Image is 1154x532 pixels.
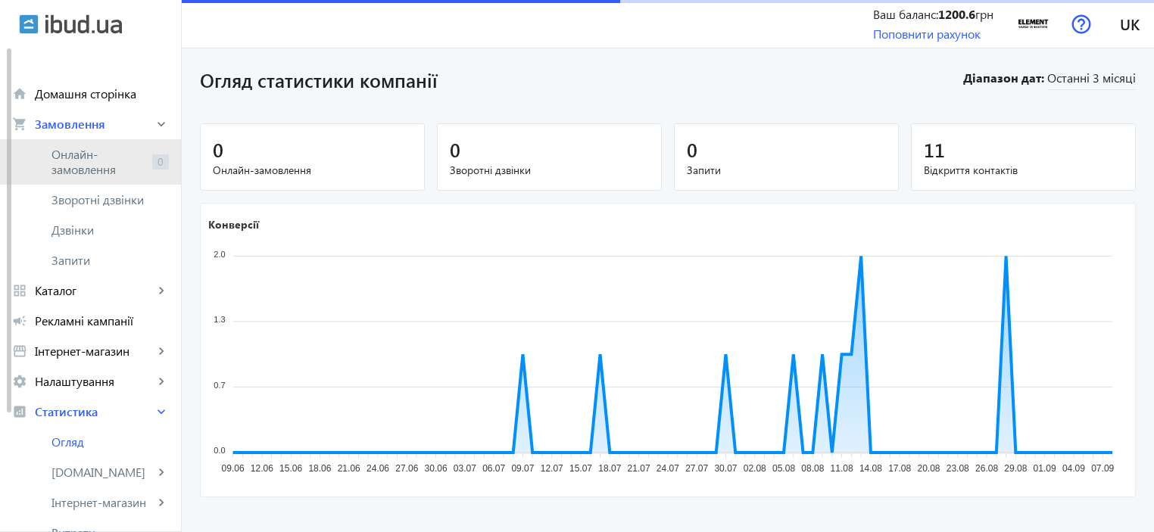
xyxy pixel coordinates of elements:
[888,463,911,474] tspan: 17.08
[1034,463,1056,474] tspan: 01.09
[35,283,154,298] span: Каталог
[1091,463,1114,474] tspan: 07.09
[208,216,260,231] text: Конверсії
[51,253,169,268] span: Запити
[366,463,389,474] tspan: 24.06
[152,154,169,170] span: 0
[12,404,27,419] mat-icon: analytics
[628,463,650,474] tspan: 21.07
[1047,70,1136,90] span: Останні 3 місяці
[51,495,154,510] span: Інтернет-магазин
[35,344,154,359] span: Інтернет-магазин
[154,283,169,298] mat-icon: keyboard_arrow_right
[214,249,225,258] tspan: 2.0
[51,434,169,450] span: Огляд
[251,463,273,474] tspan: 12.06
[214,446,225,455] tspan: 0.0
[801,463,824,474] tspan: 08.08
[975,463,998,474] tspan: 26.08
[924,163,1123,178] span: Відкриття контактів
[214,380,225,389] tspan: 0.7
[51,147,146,177] span: Онлайн-замовлення
[1120,14,1140,33] span: uk
[154,495,169,510] mat-icon: keyboard_arrow_right
[395,463,418,474] tspan: 27.06
[917,463,940,474] tspan: 20.08
[425,463,448,474] tspan: 30.06
[1071,14,1091,34] img: help.svg
[279,463,302,474] tspan: 15.06
[482,463,505,474] tspan: 06.07
[154,117,169,132] mat-icon: keyboard_arrow_right
[12,86,27,101] mat-icon: home
[859,463,882,474] tspan: 14.08
[454,463,476,474] tspan: 03.07
[35,313,169,328] span: Рекламні кампанії
[687,137,697,162] span: 0
[569,463,592,474] tspan: 15.07
[1016,7,1050,41] img: 21511686b5e8f431f85597196171037-bdea1ebed8.png
[541,463,563,474] tspan: 12.07
[51,222,169,238] span: Дзвінки
[51,192,152,207] span: Зворотні дзвінки
[35,374,154,389] span: Налаштування
[598,463,621,474] tspan: 18.07
[214,315,225,324] tspan: 1.3
[450,163,649,178] span: Зворотні дзвінки
[12,374,27,389] mat-icon: settings
[51,465,154,480] span: [DOMAIN_NAME]
[222,463,245,474] tspan: 09.06
[213,163,412,178] span: Онлайн-замовлення
[873,26,981,42] a: Поповнити рахунок
[873,6,993,23] div: Ваш баланс: грн
[154,404,169,419] mat-icon: keyboard_arrow_right
[35,117,154,132] span: Замовлення
[657,463,679,474] tspan: 24.07
[961,70,1044,86] b: Діапазон дат:
[154,344,169,359] mat-icon: keyboard_arrow_right
[213,137,223,162] span: 0
[12,283,27,298] mat-icon: grid_view
[947,463,969,474] tspan: 23.08
[938,6,975,22] b: 1200.6
[744,463,766,474] tspan: 02.08
[19,14,39,34] img: ibud.svg
[12,117,27,132] mat-icon: shopping_cart
[924,137,945,162] span: 11
[154,465,169,480] mat-icon: keyboard_arrow_right
[831,463,853,474] tspan: 11.08
[154,374,169,389] mat-icon: keyboard_arrow_right
[35,86,169,101] span: Домашня сторінка
[714,463,737,474] tspan: 30.07
[511,463,534,474] tspan: 09.07
[308,463,331,474] tspan: 18.06
[1004,463,1027,474] tspan: 29.08
[200,67,961,93] h1: Огляд статистики компанії
[12,313,27,328] mat-icon: campaign
[450,137,460,162] span: 0
[338,463,360,474] tspan: 21.06
[1062,463,1085,474] tspan: 04.09
[35,404,154,419] span: Статистика
[45,14,122,34] img: ibud_text.svg
[685,463,708,474] tspan: 27.07
[772,463,795,474] tspan: 05.08
[687,163,886,178] span: Запити
[12,344,27,359] mat-icon: storefront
